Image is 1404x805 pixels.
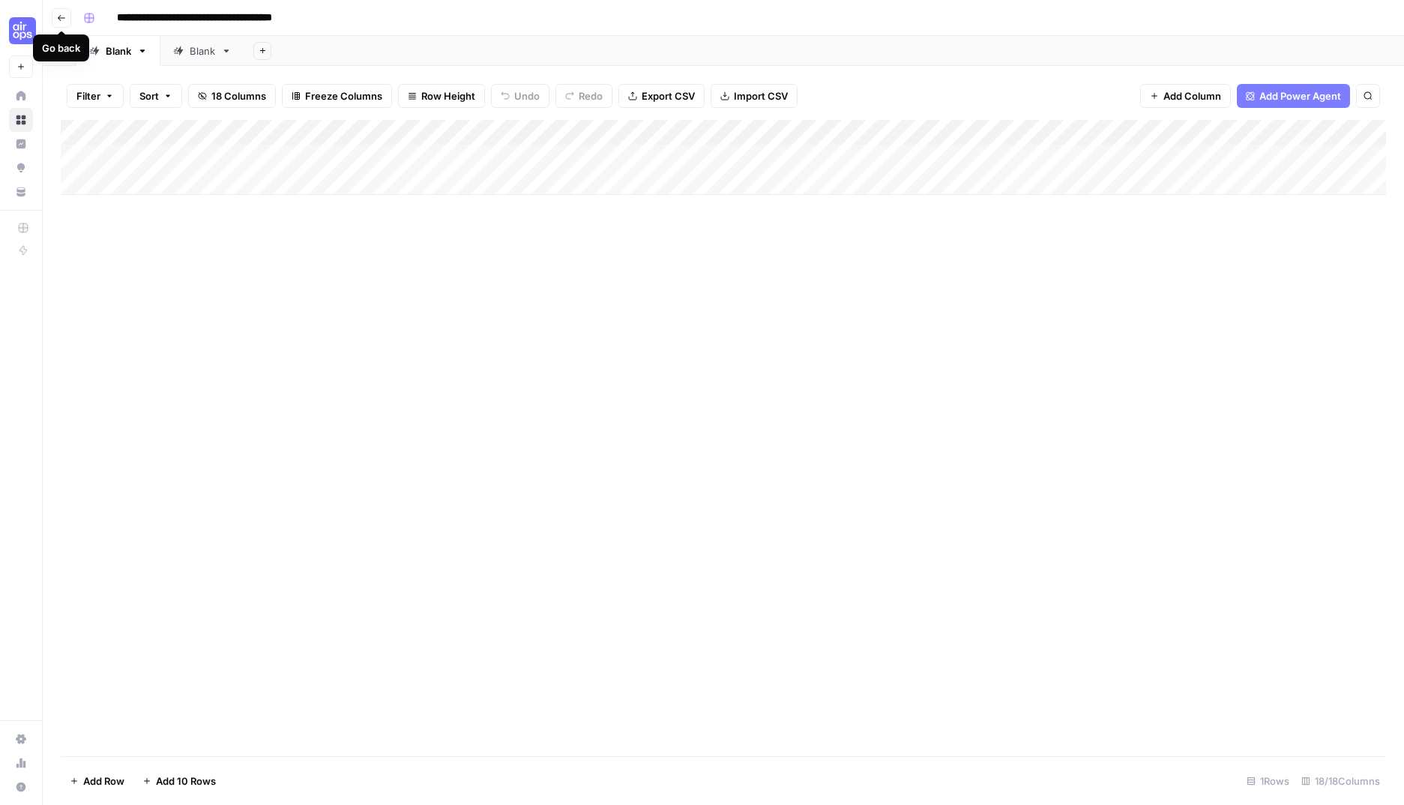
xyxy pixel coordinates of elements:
button: Undo [491,84,549,108]
a: Home [9,84,33,108]
img: Cohort 5 Logo [9,17,36,44]
button: Workspace: Cohort 5 [9,12,33,49]
span: Add 10 Rows [156,774,216,789]
button: Row Height [398,84,485,108]
a: Your Data [9,180,33,204]
span: Sort [139,88,159,103]
a: Insights [9,132,33,156]
button: Redo [555,84,612,108]
a: Opportunities [9,156,33,180]
button: Add Row [61,769,133,793]
a: Blank [76,36,160,66]
button: Help + Support [9,775,33,799]
div: Blank [190,43,215,58]
span: Freeze Columns [305,88,382,103]
button: Export CSV [618,84,705,108]
span: Filter [76,88,100,103]
a: Settings [9,727,33,751]
div: 18/18 Columns [1295,769,1386,793]
a: Blank [160,36,244,66]
button: Add 10 Rows [133,769,225,793]
button: Filter [67,84,124,108]
button: Add Column [1140,84,1231,108]
button: Sort [130,84,182,108]
span: Export CSV [642,88,695,103]
span: 18 Columns [211,88,266,103]
button: Import CSV [711,84,798,108]
span: Redo [579,88,603,103]
span: Import CSV [734,88,788,103]
a: Browse [9,108,33,132]
button: 18 Columns [188,84,276,108]
span: Add Power Agent [1259,88,1341,103]
button: Freeze Columns [282,84,392,108]
div: Blank [106,43,131,58]
div: Go back [42,40,80,55]
span: Add Column [1163,88,1221,103]
span: Row Height [421,88,475,103]
div: 1 Rows [1241,769,1295,793]
a: Usage [9,751,33,775]
span: Undo [514,88,540,103]
span: Add Row [83,774,124,789]
button: Add Power Agent [1237,84,1350,108]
